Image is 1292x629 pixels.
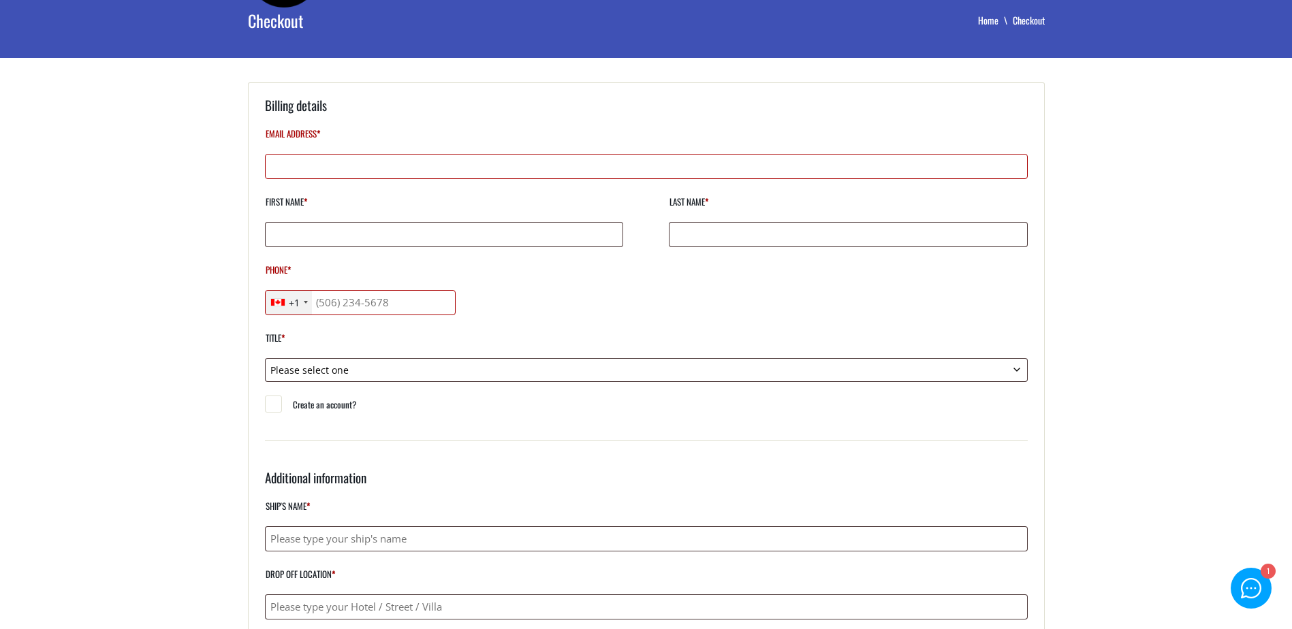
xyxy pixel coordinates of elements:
[265,329,1028,358] label: Title
[289,295,300,310] div: +1
[265,565,1028,594] label: Drop off location
[669,193,1027,222] label: Last name
[1013,14,1045,27] li: Checkout
[266,291,312,314] div: Telephone country code
[265,526,1028,551] input: Please type your ship's name
[265,594,1028,619] input: Please type your Hotel / Street / Villa
[265,468,1028,497] h3: Additional information
[1260,565,1274,579] div: 1
[265,290,456,315] input: (506) 234-5678
[265,193,623,222] label: First name
[265,261,1028,290] label: Phone
[293,398,356,411] span: Create an account?
[265,125,1028,154] label: Email address
[978,13,1013,27] a: Home
[265,497,1028,526] label: Ship's Name
[265,96,1028,125] h3: Billing details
